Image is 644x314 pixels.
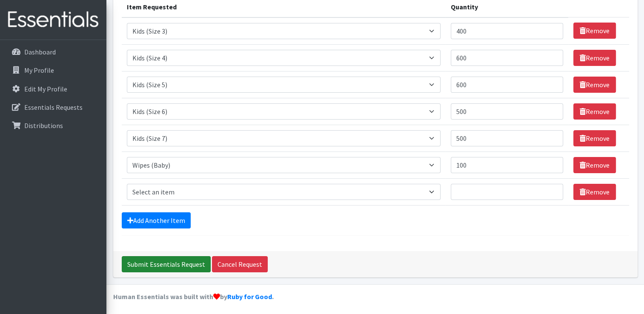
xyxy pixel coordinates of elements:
[3,6,103,34] img: HumanEssentials
[573,77,616,93] a: Remove
[573,184,616,200] a: Remove
[212,256,268,272] a: Cancel Request
[3,117,103,134] a: Distributions
[227,292,272,301] a: Ruby for Good
[24,103,83,111] p: Essentials Requests
[24,85,67,93] p: Edit My Profile
[573,50,616,66] a: Remove
[122,212,191,228] a: Add Another Item
[113,292,274,301] strong: Human Essentials was built with by .
[24,121,63,130] p: Distributions
[573,23,616,39] a: Remove
[3,80,103,97] a: Edit My Profile
[24,66,54,74] p: My Profile
[3,99,103,116] a: Essentials Requests
[3,43,103,60] a: Dashboard
[573,103,616,120] a: Remove
[24,48,56,56] p: Dashboard
[573,130,616,146] a: Remove
[3,62,103,79] a: My Profile
[122,256,211,272] input: Submit Essentials Request
[573,157,616,173] a: Remove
